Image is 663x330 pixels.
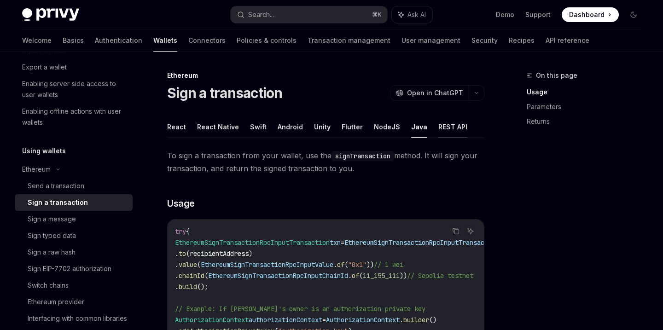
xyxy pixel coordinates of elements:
[22,106,127,128] div: Enabling offline actions with user wallets
[366,261,374,269] span: ))
[348,261,366,269] span: "0x1"
[278,116,303,138] button: Android
[22,164,51,175] div: Ethereum
[167,71,484,80] div: Ethereum
[179,249,186,258] span: to
[390,85,469,101] button: Open in ChatGPT
[15,227,133,244] a: Sign typed data
[569,10,605,19] span: Dashboard
[186,249,252,258] span: (recipientAddress)
[167,197,195,210] span: Usage
[438,116,467,138] button: REST API
[496,10,514,19] a: Demo
[15,194,133,211] a: Sign a transaction
[28,214,76,225] div: Sign a message
[204,272,208,280] span: (
[15,178,133,194] a: Send a transaction
[248,9,274,20] div: Search...
[179,261,197,269] span: value
[344,261,348,269] span: (
[22,8,79,21] img: dark logo
[167,149,484,175] span: To sign a transaction from your wallet, use the method. It will sign your transaction, and return...
[341,238,344,247] span: =
[28,230,76,241] div: Sign typed data
[22,78,127,100] div: Enabling server-side access to user wallets
[527,99,648,114] a: Parameters
[509,29,535,52] a: Recipes
[175,283,179,291] span: .
[429,316,436,324] span: ()
[28,180,84,191] div: Send a transaction
[95,29,142,52] a: Authentication
[525,10,551,19] a: Support
[179,272,204,280] span: chainId
[407,272,473,280] span: // Sepolia testnet
[175,249,179,258] span: .
[372,11,382,18] span: ⌘ K
[308,29,390,52] a: Transaction management
[197,283,208,291] span: ();
[22,62,67,73] div: Export a wallet
[28,247,76,258] div: Sign a raw hash
[15,294,133,310] a: Ethereum provider
[175,305,425,313] span: // Example: If [PERSON_NAME]'s owner is an authorization private key
[546,29,589,52] a: API reference
[28,197,88,208] div: Sign a transaction
[22,145,66,156] h5: Using wallets
[231,6,387,23] button: Search...⌘K
[407,88,463,98] span: Open in ChatGPT
[28,280,69,291] div: Switch chains
[392,6,432,23] button: Ask AI
[471,29,498,52] a: Security
[28,263,111,274] div: Sign EIP-7702 authorization
[450,225,462,237] button: Copy the contents from the code block
[153,29,177,52] a: Wallets
[15,261,133,277] a: Sign EIP-7702 authorization
[331,151,394,161] code: signTransaction
[250,116,267,138] button: Swift
[407,10,426,19] span: Ask AI
[22,29,52,52] a: Welcome
[197,261,201,269] span: (
[15,310,133,327] a: Interfacing with common libraries
[197,116,239,138] button: React Native
[374,261,403,269] span: // 1 wei
[28,296,84,307] div: Ethereum provider
[179,283,197,291] span: build
[352,272,359,280] span: of
[175,238,330,247] span: EthereumSignTransactionRpcInputTransaction
[15,59,133,75] a: Export a wallet
[15,75,133,103] a: Enabling server-side access to user wallets
[175,272,179,280] span: .
[626,7,641,22] button: Toggle dark mode
[400,316,403,324] span: .
[208,272,348,280] span: EthereumSignTransactionRpcInputChainId
[465,225,477,237] button: Ask AI
[359,272,363,280] span: (
[15,211,133,227] a: Sign a message
[333,261,337,269] span: .
[175,227,186,236] span: try
[15,244,133,261] a: Sign a raw hash
[562,7,619,22] a: Dashboard
[337,261,344,269] span: of
[167,85,283,101] h1: Sign a transaction
[330,238,341,247] span: txn
[63,29,84,52] a: Basics
[342,116,363,138] button: Flutter
[15,103,133,131] a: Enabling offline actions with user wallets
[175,261,179,269] span: .
[186,227,190,236] span: {
[314,116,331,138] button: Unity
[411,116,427,138] button: Java
[249,316,322,324] span: authorizationContext
[28,313,127,324] div: Interfacing with common libraries
[15,277,133,294] a: Switch chains
[201,261,333,269] span: EthereumSignTransactionRpcInputValue
[536,70,577,81] span: On this page
[527,85,648,99] a: Usage
[374,116,400,138] button: NodeJS
[322,316,326,324] span: =
[237,29,297,52] a: Policies & controls
[363,272,400,280] span: 11_155_111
